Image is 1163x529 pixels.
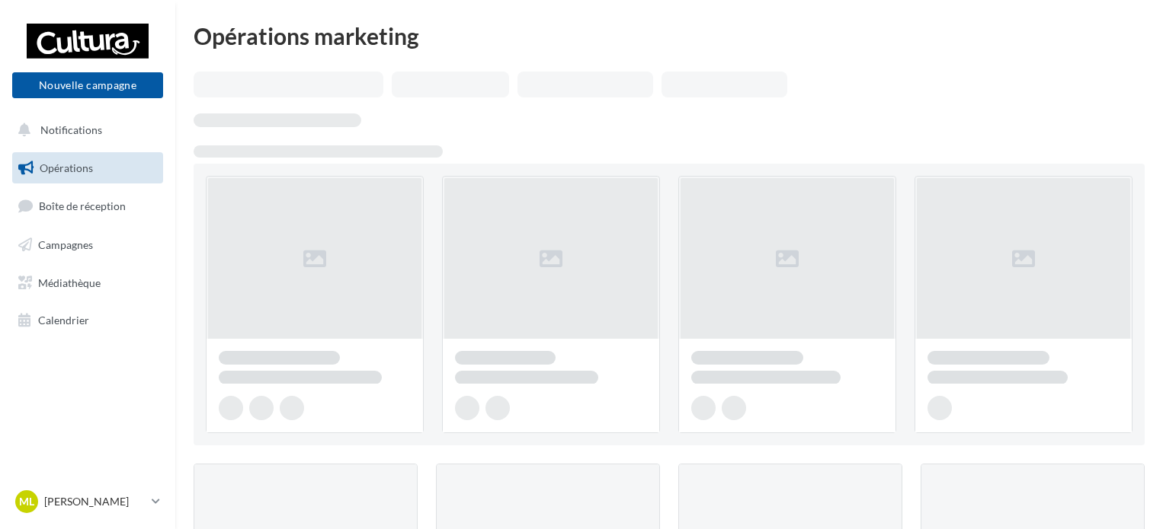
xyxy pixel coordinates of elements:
[194,24,1145,47] div: Opérations marketing
[9,267,166,299] a: Médiathèque
[38,314,89,327] span: Calendrier
[44,494,146,509] p: [PERSON_NAME]
[12,72,163,98] button: Nouvelle campagne
[12,487,163,516] a: ML [PERSON_NAME]
[38,238,93,251] span: Campagnes
[19,494,34,509] span: ML
[9,152,166,184] a: Opérations
[9,190,166,222] a: Boîte de réception
[40,161,93,174] span: Opérations
[40,123,102,136] span: Notifications
[9,304,166,336] a: Calendrier
[9,114,160,146] button: Notifications
[9,229,166,261] a: Campagnes
[39,199,126,212] span: Boîte de réception
[38,276,101,288] span: Médiathèque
